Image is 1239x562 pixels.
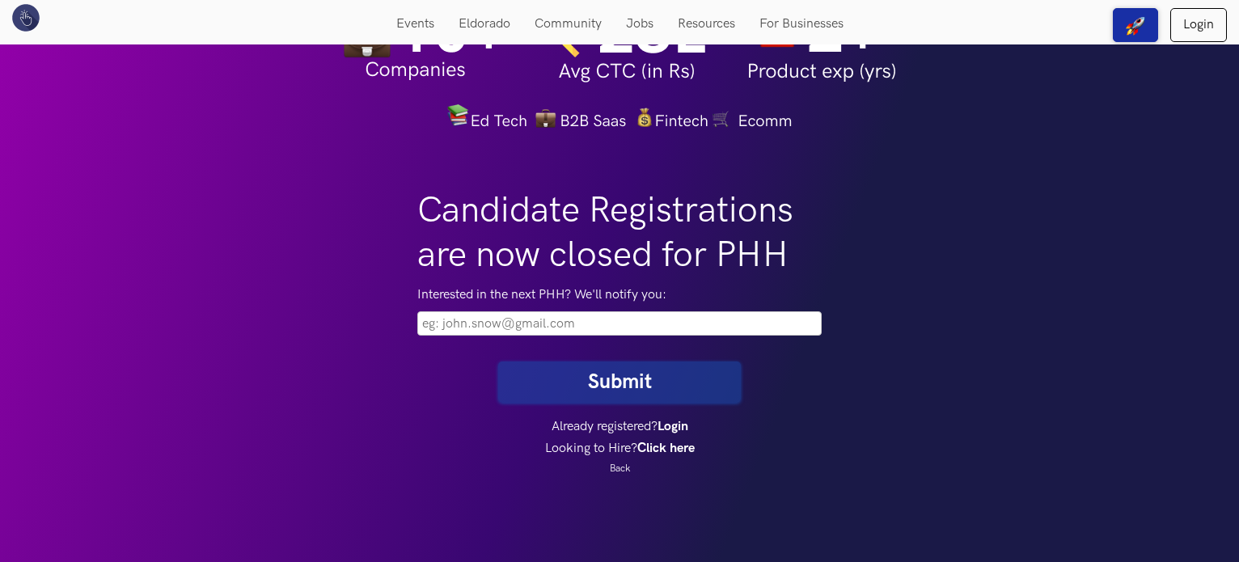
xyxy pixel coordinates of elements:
img: UXHack logo [12,4,40,32]
h1: Candidate Registrations are now closed for PHH [417,188,822,277]
button: Submit [498,361,741,403]
a: Login [658,419,688,434]
a: Community [522,8,614,40]
h4: Looking to Hire? [417,441,822,456]
label: Interested in the next PHH? We'll notify you: [417,285,822,305]
img: rocket [1126,16,1145,36]
a: Eldorado [446,8,522,40]
input: Please fill this field [417,311,822,336]
a: Click here [637,441,695,456]
a: Back [610,463,630,475]
a: Resources [666,8,747,40]
a: Login [1170,8,1227,42]
a: Events [384,8,446,40]
a: For Businesses [747,8,856,40]
a: Jobs [614,8,666,40]
h4: Already registered? [417,419,822,434]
